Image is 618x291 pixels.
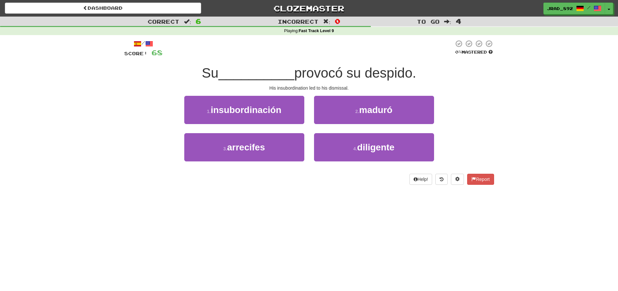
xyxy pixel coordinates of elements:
span: insubordinación [211,105,281,115]
span: : [323,19,330,24]
span: jrad_892 [547,6,573,11]
span: Correct [148,18,179,25]
span: __________ [218,65,294,81]
a: jrad_892 / [543,3,605,14]
button: Report [467,174,494,185]
a: Dashboard [5,3,201,14]
span: 6 [196,17,201,25]
small: 4 . [353,146,357,151]
span: maduró [359,105,393,115]
span: 0 [335,17,340,25]
span: : [184,19,191,24]
span: provocó su despido. [294,65,416,81]
span: arrecifes [227,142,265,152]
div: / [124,40,163,48]
button: 3.arrecifes [184,133,304,161]
span: To go [417,18,440,25]
button: 4.diligente [314,133,434,161]
span: Score: [124,51,148,56]
button: Help! [409,174,432,185]
div: Mastered [454,49,494,55]
a: Clozemaster [211,3,407,14]
span: diligente [357,142,394,152]
span: 4 [456,17,461,25]
small: 2 . [355,109,359,114]
button: Round history (alt+y) [435,174,448,185]
button: 2.maduró [314,96,434,124]
span: Incorrect [278,18,319,25]
span: / [587,5,590,10]
strong: Fast Track Level 9 [299,29,334,33]
button: 1.insubordinación [184,96,304,124]
span: : [444,19,451,24]
small: 1 . [207,109,211,114]
span: 0 % [455,49,462,55]
span: 68 [151,48,163,57]
small: 3 . [223,146,227,151]
div: His insubordination led to his dismissal. [124,85,494,91]
span: Su [202,65,218,81]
